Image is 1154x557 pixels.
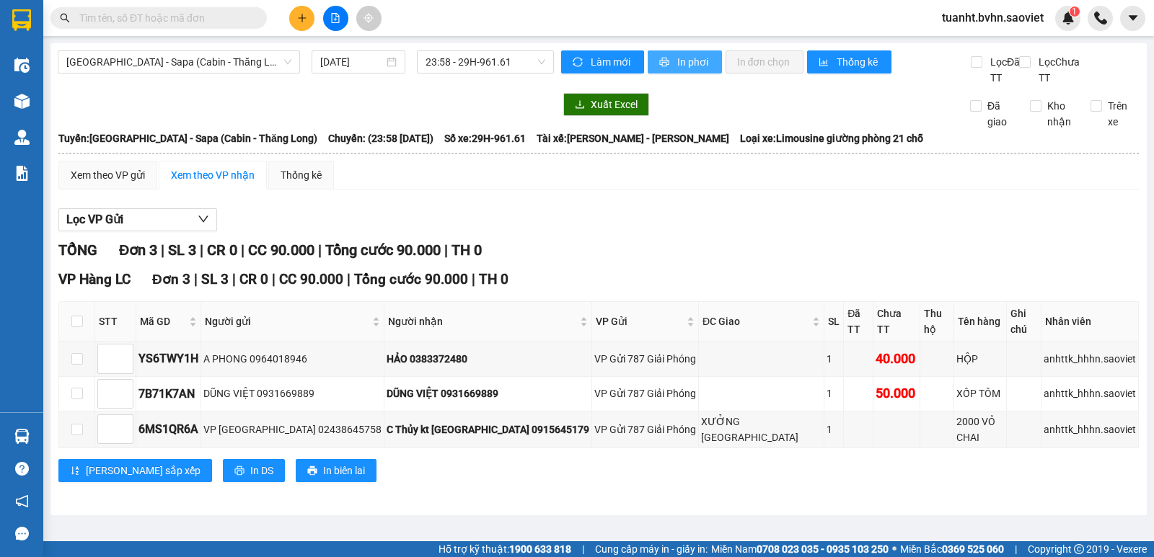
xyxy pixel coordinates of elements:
div: 6MS1QR6A [138,420,198,438]
button: printerIn phơi [648,50,722,73]
button: caret-down [1120,6,1145,31]
div: HỘP [956,351,1004,367]
span: VP Gửi [596,313,684,329]
span: printer [307,465,317,477]
span: sync [573,57,585,68]
button: aim [356,6,382,31]
div: 1 [827,422,841,437]
span: Hỗ trợ kỹ thuật: [439,541,571,557]
button: Lọc VP Gửi [58,208,217,231]
td: 7B71K7AN [136,377,201,411]
span: Kho nhận [1041,98,1079,130]
span: Lọc Chưa TT [1033,54,1091,86]
div: 40.000 [876,349,917,369]
input: 13/08/2025 [320,54,384,70]
span: question-circle [15,462,29,476]
span: | [161,241,164,259]
span: [PERSON_NAME] sắp xếp [86,463,201,478]
span: Trên xe [1102,98,1140,130]
span: | [241,241,245,259]
span: CR 0 [207,241,237,259]
span: | [444,241,448,259]
div: 2000 VỎ CHAI [956,414,1004,445]
span: In biên lai [323,463,365,478]
th: Chưa TT [873,302,920,342]
span: search [60,13,70,23]
span: | [232,271,236,288]
th: Tên hàng [954,302,1007,342]
div: Xem theo VP gửi [71,167,145,183]
button: downloadXuất Excel [563,93,649,116]
div: DŨNG VIỆT 0931669889 [387,386,589,401]
span: | [194,271,198,288]
div: 1 [827,386,841,401]
span: Cung cấp máy in - giấy in: [595,541,708,557]
td: YS6TWY1H [136,342,201,376]
span: | [272,271,276,288]
td: 6MS1QR6A [136,411,201,448]
span: | [1015,541,1017,557]
span: | [582,541,584,557]
span: TH 0 [452,241,482,259]
td: VP Gửi 787 Giải Phóng [592,377,699,411]
div: anhttk_hhhn.saoviet [1044,386,1136,401]
span: copyright [1074,544,1084,554]
span: ĐC Giao [702,313,809,329]
span: bar-chart [819,57,831,68]
span: caret-down [1127,12,1140,24]
div: anhttk_hhhn.saoviet [1044,422,1136,437]
span: In phơi [677,54,710,70]
strong: 0369 525 060 [942,543,1004,555]
span: Đơn 3 [119,241,157,259]
th: Thu hộ [920,302,954,342]
span: ⚪️ [892,546,897,552]
span: | [472,271,475,288]
div: VP Gửi 787 Giải Phóng [594,351,696,367]
th: SL [824,302,844,342]
span: Số xe: 29H-961.61 [444,130,526,146]
span: Mã GD [140,313,186,329]
div: XỐP TÔM [956,386,1004,401]
div: anhttk_hhhn.saoviet [1044,351,1136,367]
img: warehouse-icon [14,94,30,109]
span: sort-ascending [70,465,80,477]
span: TỔNG [58,241,97,259]
span: | [200,241,203,259]
span: SL 3 [168,241,196,259]
strong: 0708 023 035 - 0935 103 250 [757,543,889,555]
span: Đơn 3 [152,271,190,288]
span: plus [297,13,307,23]
span: Làm mới [591,54,633,70]
span: 23:58 - 29H-961.61 [426,51,545,73]
th: Nhân viên [1041,302,1139,342]
input: Tìm tên, số ĐT hoặc mã đơn [79,10,250,26]
span: Người nhận [388,313,577,329]
span: Loại xe: Limousine giường phòng 21 chỗ [740,130,923,146]
span: CC 90.000 [279,271,343,288]
div: HẢO 0383372480 [387,351,589,367]
button: sort-ascending[PERSON_NAME] sắp xếp [58,459,212,482]
div: 50.000 [876,383,917,404]
div: VP Gửi 787 Giải Phóng [594,422,696,437]
span: file-add [330,13,340,23]
span: notification [15,494,29,508]
span: CR 0 [239,271,268,288]
img: icon-new-feature [1062,12,1075,24]
div: XƯỞNG [GEOGRAPHIC_DATA] [701,414,822,445]
div: C Thủy kt [GEOGRAPHIC_DATA] 0915645179 [387,422,589,437]
span: printer [234,465,245,477]
button: syncLàm mới [561,50,644,73]
img: warehouse-icon [14,429,30,444]
span: In DS [250,463,273,478]
span: down [198,213,209,225]
span: Người gửi [205,313,369,329]
div: A PHONG 0964018946 [203,351,382,367]
button: plus [289,6,314,31]
span: VP Hàng LC [58,271,131,288]
sup: 1 [1070,6,1080,17]
th: STT [95,302,136,342]
span: Miền Nam [711,541,889,557]
span: Thống kê [837,54,880,70]
img: warehouse-icon [14,58,30,73]
span: tuanht.bvhn.saoviet [930,9,1055,27]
